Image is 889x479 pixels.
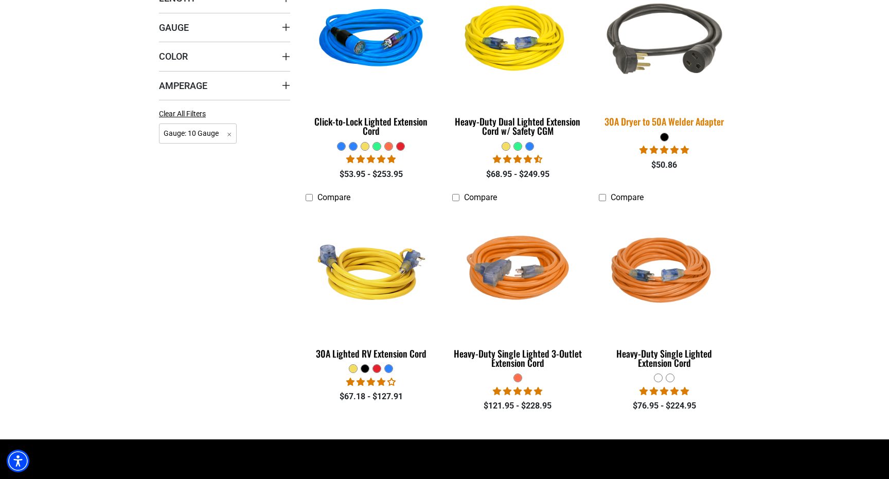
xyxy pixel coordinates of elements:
div: $68.95 - $249.95 [452,168,583,181]
a: yellow 30A Lighted RV Extension Cord [306,208,437,364]
div: 30A Lighted RV Extension Cord [306,349,437,358]
span: 5.00 stars [493,386,542,396]
summary: Color [159,42,290,70]
span: Color [159,50,188,62]
div: Click-to-Lock Lighted Extension Cord [306,117,437,135]
summary: Amperage [159,71,290,100]
summary: Gauge [159,13,290,42]
img: orange [453,212,582,331]
div: $53.95 - $253.95 [306,168,437,181]
div: $67.18 - $127.91 [306,391,437,403]
div: $50.86 [599,159,730,171]
span: Gauge [159,22,189,33]
span: Clear All Filters [159,110,206,118]
a: Clear All Filters [159,109,210,119]
span: 4.87 stars [346,154,396,164]
span: Compare [611,192,644,202]
div: Heavy-Duty Single Lighted Extension Cord [599,349,730,367]
div: $121.95 - $228.95 [452,400,583,412]
a: Gauge: 10 Gauge [159,128,237,138]
span: 5.00 stars [639,386,689,396]
img: orange [599,212,729,331]
img: yellow [307,212,436,331]
span: 4.64 stars [493,154,542,164]
div: 30A Dryer to 50A Welder Adapter [599,117,730,126]
span: Amperage [159,80,207,92]
span: 4.11 stars [346,377,396,387]
a: orange Heavy-Duty Single Lighted Extension Cord [599,208,730,374]
div: Heavy-Duty Dual Lighted Extension Cord w/ Safety CGM [452,117,583,135]
span: 5.00 stars [639,145,689,155]
span: Compare [464,192,497,202]
div: Accessibility Menu [7,450,29,472]
a: orange Heavy-Duty Single Lighted 3-Outlet Extension Cord [452,208,583,374]
span: Gauge: 10 Gauge [159,123,237,144]
div: Heavy-Duty Single Lighted 3-Outlet Extension Cord [452,349,583,367]
span: Compare [317,192,350,202]
div: $76.95 - $224.95 [599,400,730,412]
